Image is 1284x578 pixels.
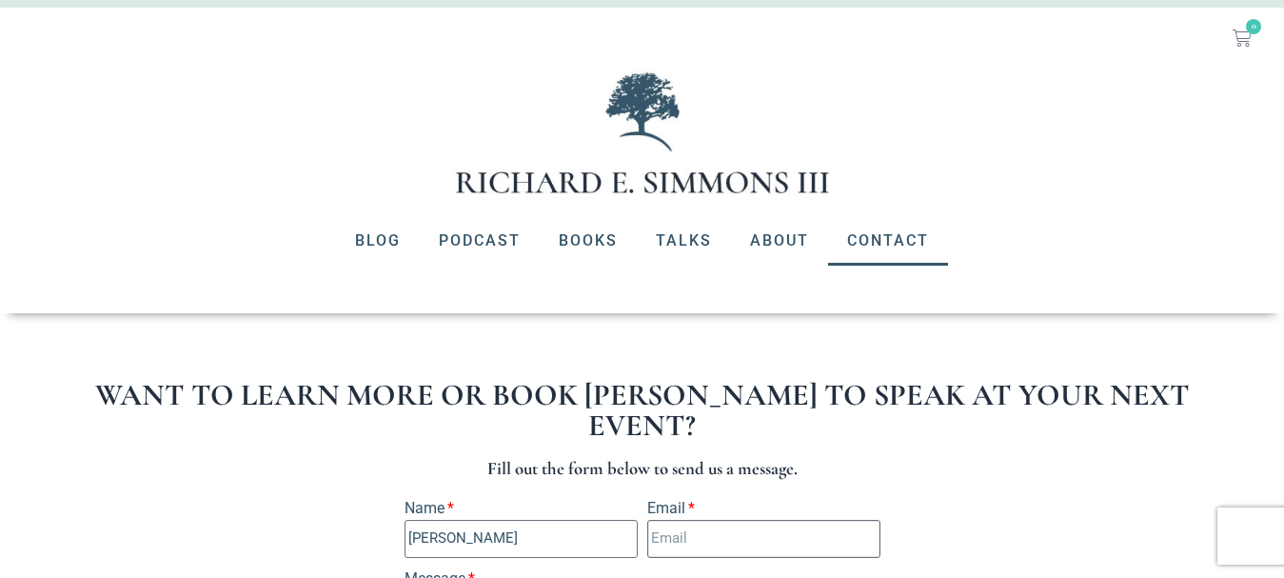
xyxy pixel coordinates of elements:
a: Books [540,216,637,266]
input: Email [647,520,880,558]
a: Blog [336,216,420,266]
a: About [731,216,828,266]
a: Talks [637,216,731,266]
a: Contact [828,216,948,266]
a: 0 [1210,17,1274,59]
label: Name [405,497,454,520]
input: Name [405,520,638,558]
span: 0 [1246,19,1261,34]
h1: Want to learn more or book [PERSON_NAME] to speak at your next event? [48,380,1236,441]
label: Email [647,497,695,520]
a: Podcast [420,216,540,266]
h3: Fill out the form below to send us a message. [48,460,1236,478]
